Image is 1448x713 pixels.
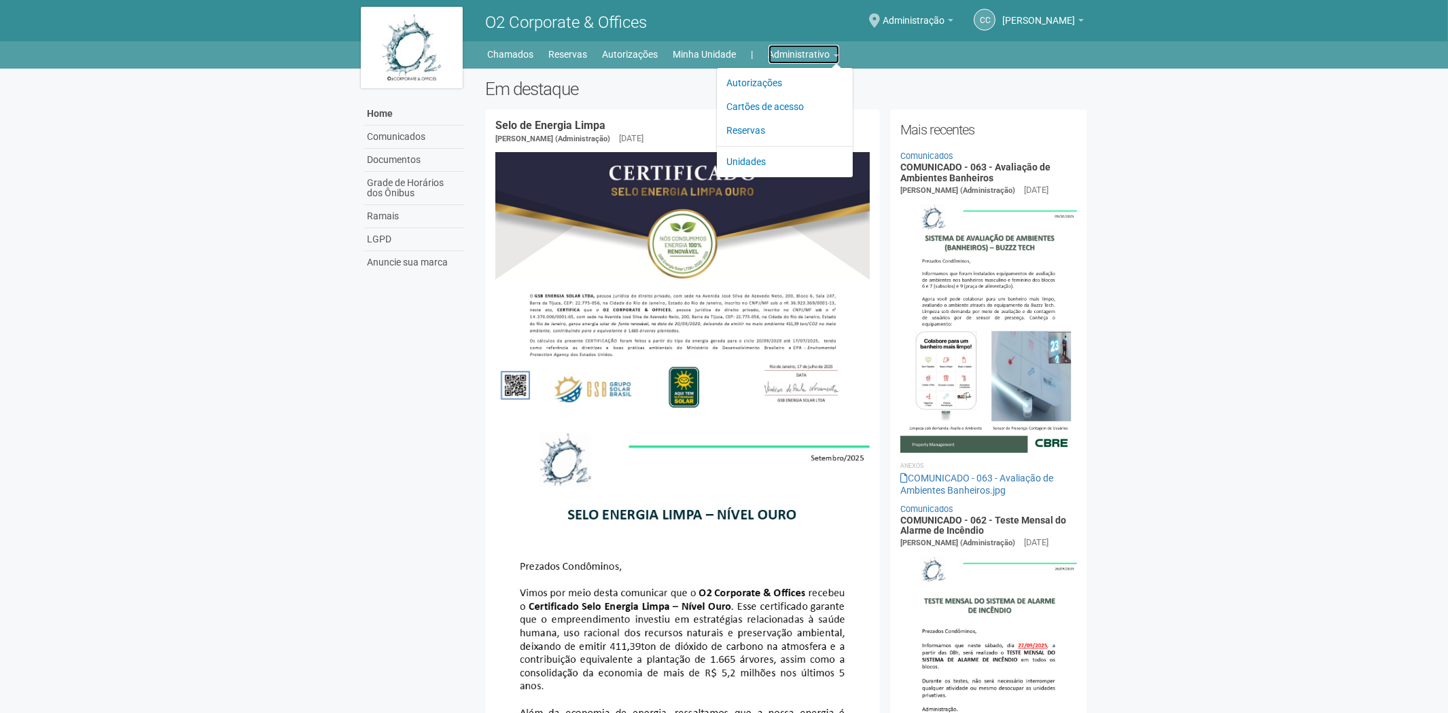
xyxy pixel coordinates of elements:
div: [DATE] [619,132,643,145]
div: [DATE] [1024,184,1048,196]
img: COMUNICADO%20-%20054%20-%20Selo%20de%20Energia%20Limpa%20-%20P%C3%A1g.%202.jpg [495,152,870,417]
a: Minha Unidade [673,45,737,64]
a: Unidades [727,150,843,174]
li: Anexos [900,460,1078,472]
span: [PERSON_NAME] (Administração) [900,538,1015,547]
a: Comunicados [900,151,953,161]
a: Reservas [549,45,588,64]
a: Comunicados [364,126,465,149]
a: Ramais [364,205,465,228]
a: Cartões de acesso [727,95,843,119]
a: Selo de Energia Limpa [495,119,605,132]
a: Comunicados [900,504,953,514]
span: [PERSON_NAME] (Administração) [495,134,610,143]
a: Grade de Horários dos Ônibus [364,172,465,205]
a: CC [974,9,995,31]
a: [PERSON_NAME] [1002,17,1084,28]
a: LGPD [364,228,465,251]
img: logo.jpg [361,7,463,88]
span: Administração [883,2,944,26]
a: | [752,45,754,64]
h2: Em destaque [485,79,1088,99]
a: Home [364,103,465,126]
span: [PERSON_NAME] (Administração) [900,186,1015,195]
img: COMUNICADO%20-%20063%20-%20Avalia%C3%A7%C3%A3o%20de%20Ambientes%20Banheiros.jpg [900,197,1078,452]
h2: Mais recentes [900,120,1078,140]
a: Documentos [364,149,465,172]
a: Anuncie sua marca [364,251,465,274]
div: [DATE] [1024,536,1048,549]
a: COMUNICADO - 063 - Avaliação de Ambientes Banheiros.jpg [900,473,1053,496]
a: COMUNICADO - 063 - Avaliação de Ambientes Banheiros [900,162,1050,183]
span: Camila Catarina Lima [1002,2,1075,26]
a: Reservas [727,119,843,143]
a: Administração [883,17,953,28]
a: Autorizações [603,45,658,64]
a: Chamados [488,45,534,64]
a: COMUNICADO - 062 - Teste Mensal do Alarme de Incêndio [900,515,1066,536]
a: Administrativo [769,45,839,64]
a: Autorizações [727,71,843,95]
span: O2 Corporate & Offices [485,13,647,32]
